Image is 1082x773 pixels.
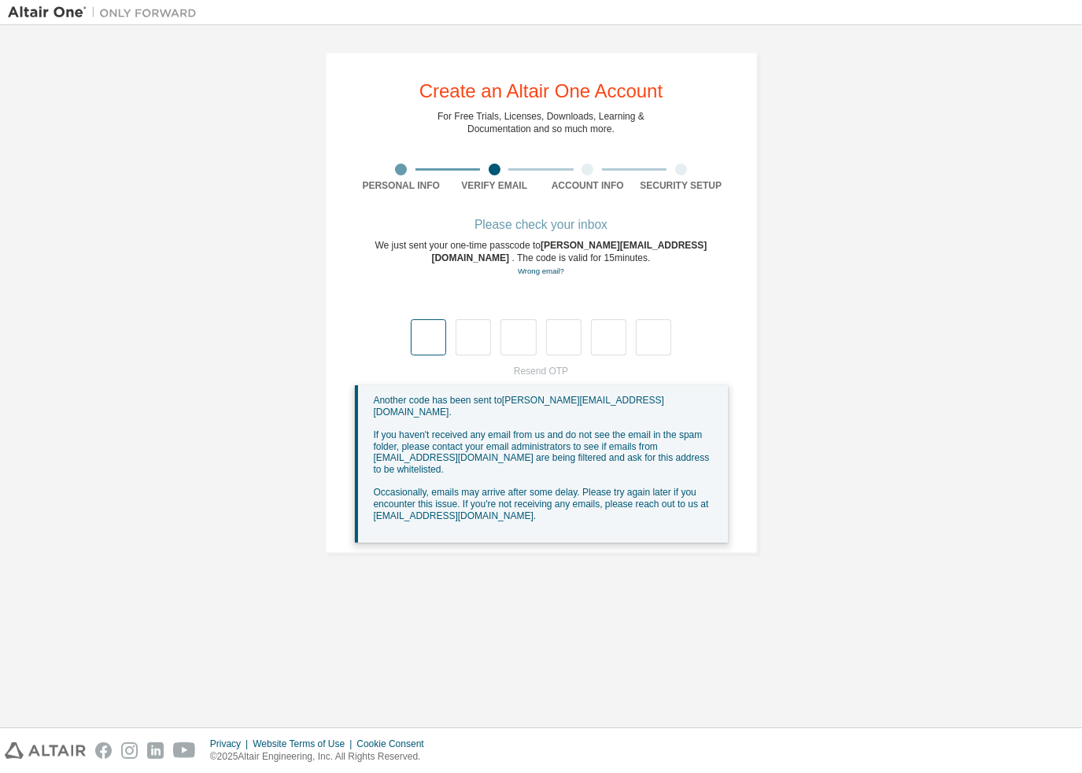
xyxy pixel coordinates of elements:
[210,738,253,750] div: Privacy
[8,5,205,20] img: Altair One
[518,267,564,275] a: Go back to the registration form
[121,742,138,759] img: instagram.svg
[95,742,112,759] img: facebook.svg
[355,220,728,230] div: Please check your inbox
[5,742,86,759] img: altair_logo.svg
[147,742,164,759] img: linkedin.svg
[355,239,728,278] div: We just sent your one-time passcode to . The code is valid for 15 minutes.
[438,110,644,135] div: For Free Trials, Licenses, Downloads, Learning & Documentation and so much more.
[173,742,196,759] img: youtube.svg
[210,750,434,764] p: © 2025 Altair Engineering, Inc. All Rights Reserved.
[355,179,449,192] div: Personal Info
[374,487,709,521] span: Occasionally, emails may arrive after some delay. Please try again later if you encounter this is...
[432,240,707,263] span: [PERSON_NAME][EMAIL_ADDRESS][DOMAIN_NAME]
[419,82,663,101] div: Create an Altair One Account
[374,429,710,475] span: If you haven't received any email from us and do not see the email in the spam folder, please con...
[448,179,541,192] div: Verify Email
[374,395,665,418] span: Another code has been sent to [PERSON_NAME][EMAIL_ADDRESS][DOMAIN_NAME] .
[356,738,433,750] div: Cookie Consent
[253,738,356,750] div: Website Terms of Use
[541,179,635,192] div: Account Info
[634,179,728,192] div: Security Setup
